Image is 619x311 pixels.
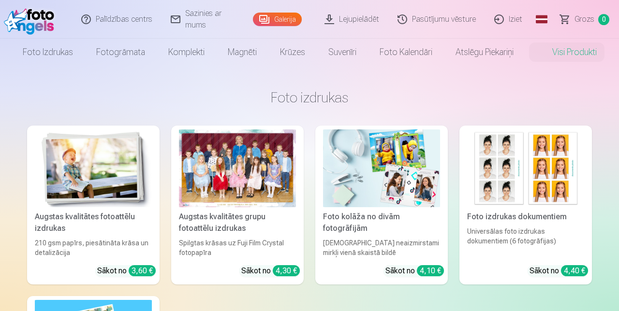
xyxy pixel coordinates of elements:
[253,13,302,26] a: Galerija
[129,265,156,276] div: 3,60 €
[175,238,300,257] div: Spilgtas krāsas uz Fuji Film Crystal fotopapīra
[241,265,300,277] div: Sākot no
[467,129,584,207] img: Foto izdrukas dokumentiem
[463,211,588,223] div: Foto izdrukas dokumentiem
[85,39,157,66] a: Fotogrāmata
[417,265,444,276] div: 4,10 €
[561,265,588,276] div: 4,40 €
[175,211,300,234] div: Augstas kvalitātes grupu fotoattēlu izdrukas
[4,4,59,35] img: /fa1
[315,126,448,284] a: Foto kolāža no divām fotogrāfijāmFoto kolāža no divām fotogrāfijām[DEMOGRAPHIC_DATA] neaizmirstam...
[319,211,444,234] div: Foto kolāža no divām fotogrāfijām
[368,39,444,66] a: Foto kalendāri
[444,39,525,66] a: Atslēgu piekariņi
[216,39,268,66] a: Magnēti
[385,265,444,277] div: Sākot no
[317,39,368,66] a: Suvenīri
[31,238,156,257] div: 210 gsm papīrs, piesātināta krāsa un detalizācija
[31,211,156,234] div: Augstas kvalitātes fotoattēlu izdrukas
[11,39,85,66] a: Foto izdrukas
[273,265,300,276] div: 4,30 €
[35,89,584,106] h3: Foto izdrukas
[171,126,304,284] a: Augstas kvalitātes grupu fotoattēlu izdrukasSpilgtas krāsas uz Fuji Film Crystal fotopapīraSākot ...
[575,14,594,25] span: Grozs
[319,238,444,257] div: [DEMOGRAPHIC_DATA] neaizmirstami mirkļi vienā skaistā bildē
[530,265,588,277] div: Sākot no
[323,129,440,207] img: Foto kolāža no divām fotogrāfijām
[157,39,216,66] a: Komplekti
[27,126,160,284] a: Augstas kvalitātes fotoattēlu izdrukasAugstas kvalitātes fotoattēlu izdrukas210 gsm papīrs, piesā...
[598,14,609,25] span: 0
[268,39,317,66] a: Krūzes
[35,129,152,207] img: Augstas kvalitātes fotoattēlu izdrukas
[525,39,608,66] a: Visi produkti
[459,126,592,284] a: Foto izdrukas dokumentiemFoto izdrukas dokumentiemUniversālas foto izdrukas dokumentiem (6 fotogr...
[97,265,156,277] div: Sākot no
[463,226,588,257] div: Universālas foto izdrukas dokumentiem (6 fotogrāfijas)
